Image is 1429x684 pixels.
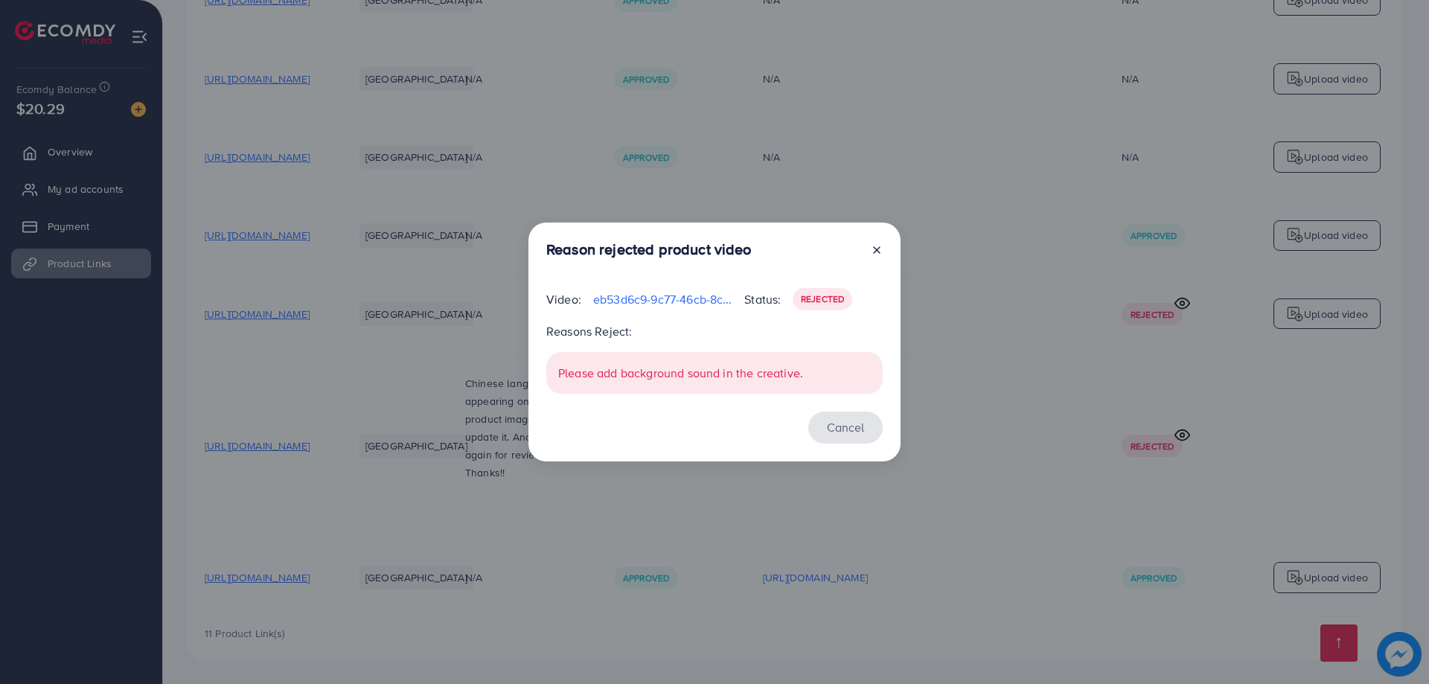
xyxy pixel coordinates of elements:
p: Status: [744,290,781,308]
p: Video: [546,290,581,308]
span: Rejected [801,293,844,305]
p: eb53d6c9-9c77-46cb-8caa-727cc0c4d0ad-1759795320287.mp4 [593,290,732,308]
p: Please add background sound in the creative. [558,364,871,382]
p: Reasons Reject: [546,322,883,340]
h3: Reason rejected product video [546,240,752,258]
button: Cancel [808,412,883,444]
